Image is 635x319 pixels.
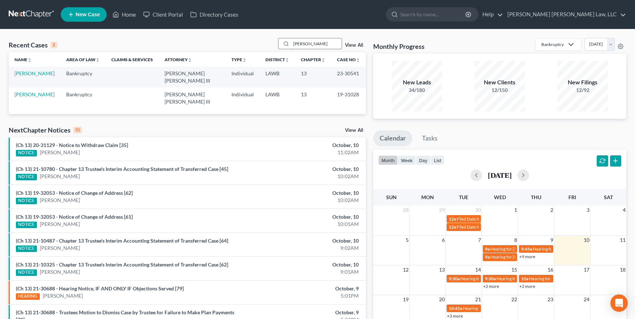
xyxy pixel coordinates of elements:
[106,52,159,67] th: Claims & Services
[504,8,626,21] a: [PERSON_NAME] [PERSON_NAME] Law, LLC
[249,173,359,180] div: 10:02AM
[140,8,187,21] a: Client Portal
[40,221,80,228] a: [PERSON_NAME]
[16,198,37,204] div: NOTICE
[16,238,228,244] a: (Ch 13) 21-10487 - Chapter 13 Trustee's Interim Accounting Statement of Transferred Case [64]
[249,213,359,221] div: October, 10
[373,42,425,51] h3: Monthly Progress
[66,57,100,62] a: Area of Lawunfold_more
[40,244,80,252] a: [PERSON_NAME]
[483,284,499,289] a: +2 more
[405,236,409,244] span: 5
[43,292,83,299] a: [PERSON_NAME]
[557,87,608,94] div: 12/92
[249,268,359,276] div: 9:01AM
[260,67,295,87] td: LAWB
[485,246,490,252] span: 9a
[40,173,80,180] a: [PERSON_NAME]
[431,155,444,165] button: list
[402,206,409,214] span: 28
[463,306,519,311] span: Hearing for [PERSON_NAME]
[557,78,608,87] div: New Filings
[51,42,57,48] div: 2
[533,246,589,252] span: Hearing for [PERSON_NAME]
[40,197,80,204] a: [PERSON_NAME]
[231,57,247,62] a: Typeunfold_more
[295,88,331,108] td: 13
[321,58,325,62] i: unfold_more
[622,206,626,214] span: 4
[619,265,626,274] span: 18
[604,194,613,200] span: Sat
[479,8,503,21] a: Help
[226,67,260,87] td: Individual
[356,58,360,62] i: unfold_more
[265,57,289,62] a: Districtunfold_more
[249,165,359,173] div: October, 10
[392,78,442,87] div: New Leads
[583,295,590,304] span: 24
[497,276,615,281] span: Hearing for [US_STATE] Safety Association of Timbermen - Self I
[474,295,482,304] span: 21
[438,265,446,274] span: 13
[60,88,106,108] td: Bankruptcy
[249,149,359,156] div: 11:02AM
[449,276,460,281] span: 9:30a
[474,87,525,94] div: 12/150
[547,265,554,274] span: 16
[345,128,363,133] a: View All
[331,88,366,108] td: 19-31028
[547,295,554,304] span: 23
[519,284,535,289] a: +2 more
[511,295,518,304] span: 22
[513,236,518,244] span: 8
[14,91,55,97] a: [PERSON_NAME]
[291,38,342,49] input: Search by name...
[568,194,576,200] span: Fri
[460,276,579,281] span: Hearing for [US_STATE] Safety Association of Timbermen - Self I
[159,67,226,87] td: [PERSON_NAME] [PERSON_NAME] III
[550,236,554,244] span: 9
[459,194,468,200] span: Tue
[331,67,366,87] td: 23-30541
[583,236,590,244] span: 10
[550,206,554,214] span: 2
[400,8,466,21] input: Search by name...
[14,70,55,76] a: [PERSON_NAME]
[416,155,431,165] button: day
[76,12,100,17] span: New Case
[16,142,128,148] a: (Ch 13) 20-31129 - Notice to Withdraw Claim [35]
[226,88,260,108] td: Individual
[16,285,184,291] a: (Ch 13) 21-30688 - Hearing Notice, IF AND ONLY IF Objections Served [79]
[40,268,80,276] a: [PERSON_NAME]
[457,216,517,222] span: Filed Date for [PERSON_NAME]
[242,58,247,62] i: unfold_more
[73,127,82,133] div: 10
[16,293,40,300] div: HEARING
[285,58,289,62] i: unfold_more
[95,58,100,62] i: unfold_more
[40,149,80,156] a: [PERSON_NAME]
[402,295,409,304] span: 19
[449,224,456,230] span: 12a
[438,206,446,214] span: 29
[521,246,532,252] span: 9:45a
[529,276,585,281] span: Hearing for [PERSON_NAME]
[490,254,547,260] span: Hearing for [PERSON_NAME]
[16,245,37,252] div: NOTICE
[249,221,359,228] div: 10:01AM
[610,294,628,312] div: Open Intercom Messenger
[513,206,518,214] span: 1
[249,197,359,204] div: 10:02AM
[494,194,506,200] span: Wed
[249,142,359,149] div: October, 10
[249,309,359,316] div: October, 9
[519,254,535,259] a: +9 more
[402,265,409,274] span: 12
[541,41,564,47] div: Bankruptcy
[619,236,626,244] span: 11
[485,276,496,281] span: 9:30a
[415,130,444,146] a: Tasks
[260,88,295,108] td: LAWB
[398,155,416,165] button: week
